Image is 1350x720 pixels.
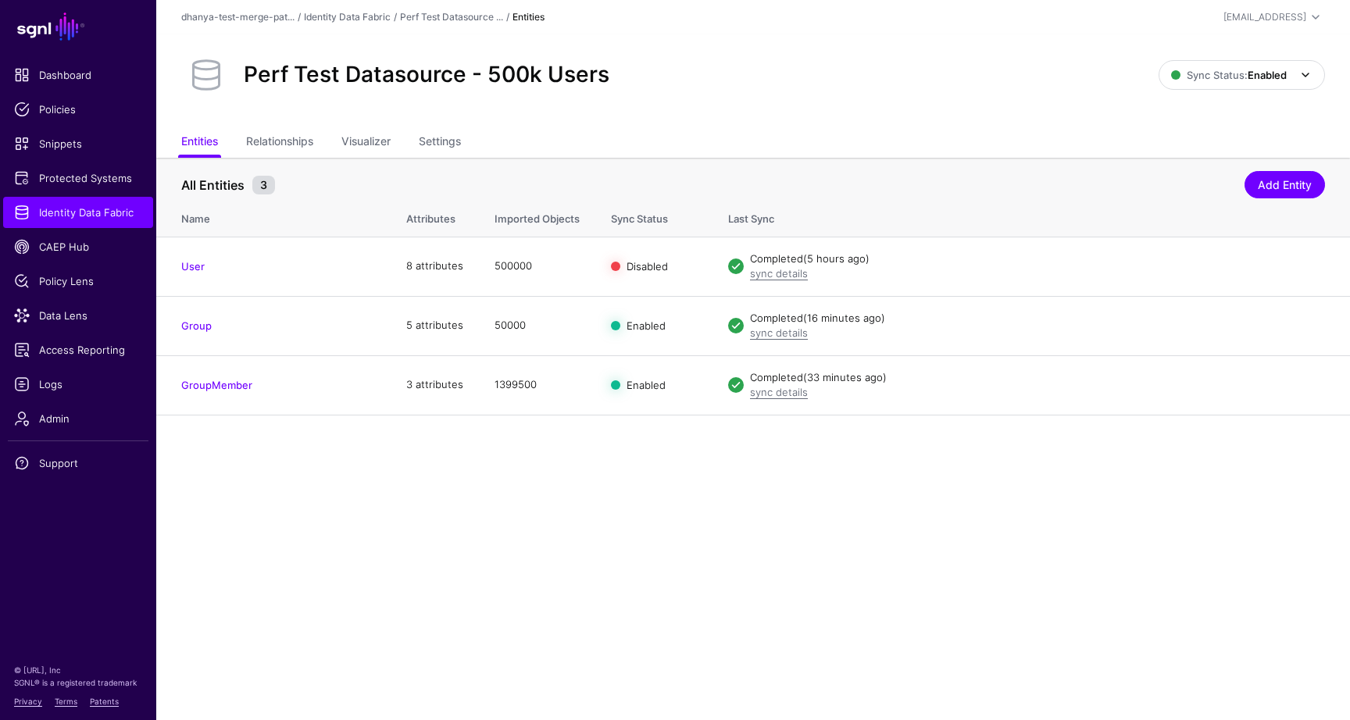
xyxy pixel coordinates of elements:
div: / [391,10,400,24]
td: 500000 [479,237,595,296]
td: 5 attributes [391,296,479,355]
span: Enabled [627,379,666,391]
span: Admin [14,411,142,426]
div: Completed (16 minutes ago) [750,311,1325,326]
a: sync details [750,386,808,398]
span: Dashboard [14,67,142,83]
a: Patents [90,697,119,706]
a: Data Lens [3,300,153,331]
span: Identity Data Fabric [14,205,142,220]
th: Name [156,196,391,237]
p: © [URL], Inc [14,664,142,676]
a: Protected Systems [3,162,153,194]
span: Protected Systems [14,170,142,186]
a: Logs [3,369,153,400]
th: Last Sync [712,196,1350,237]
a: SGNL [9,9,147,44]
a: Settings [419,128,461,158]
a: Snippets [3,128,153,159]
a: Identity Data Fabric [3,197,153,228]
span: CAEP Hub [14,239,142,255]
th: Imported Objects [479,196,595,237]
a: dhanya-test-merge-pat... [181,11,295,23]
strong: Enabled [1248,69,1287,81]
a: Dashboard [3,59,153,91]
a: User [181,260,205,273]
a: Policies [3,94,153,125]
a: Terms [55,697,77,706]
div: [EMAIL_ADDRESS] [1223,10,1306,24]
a: Privacy [14,697,42,706]
a: Relationships [246,128,313,158]
div: Completed (5 hours ago) [750,251,1325,267]
div: Completed (33 minutes ago) [750,370,1325,386]
small: 3 [252,176,275,194]
a: Perf Test Datasource ... [400,11,503,23]
strong: Entities [512,11,545,23]
p: SGNL® is a registered trademark [14,676,142,689]
span: Access Reporting [14,342,142,358]
span: Snippets [14,136,142,151]
a: Access Reporting [3,334,153,365]
th: Sync Status [595,196,712,237]
td: 50000 [479,296,595,355]
a: Group [181,319,212,332]
a: sync details [750,267,808,280]
span: Support [14,455,142,471]
a: Policy Lens [3,266,153,297]
a: sync details [750,326,808,339]
span: Policy Lens [14,273,142,289]
a: GroupMember [181,379,252,391]
span: Sync Status: [1171,69,1287,81]
span: Data Lens [14,308,142,323]
span: Enabled [627,319,666,332]
a: Admin [3,403,153,434]
td: 3 attributes [391,355,479,415]
td: 1399500 [479,355,595,415]
th: Attributes [391,196,479,237]
a: Identity Data Fabric [304,11,391,23]
td: 8 attributes [391,237,479,296]
a: Visualizer [341,128,391,158]
h2: Perf Test Datasource - 500k Users [244,62,609,88]
span: All Entities [177,176,248,194]
div: / [295,10,304,24]
span: Policies [14,102,142,117]
a: CAEP Hub [3,231,153,262]
span: Logs [14,376,142,392]
a: Add Entity [1245,171,1325,198]
span: Disabled [627,260,668,273]
div: / [503,10,512,24]
a: Entities [181,128,218,158]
